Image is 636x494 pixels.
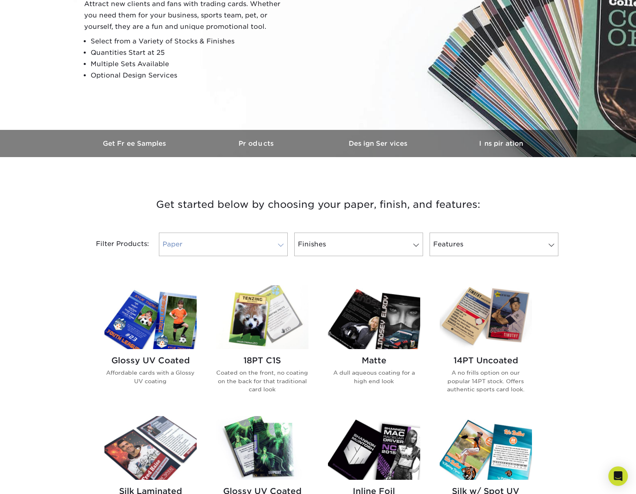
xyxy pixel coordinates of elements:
div: Filter Products: [74,233,156,256]
h3: Inspiration [440,140,562,147]
p: A no frills option on our popular 14PT stock. Offers authentic sports card look. [440,369,532,393]
p: A dull aqueous coating for a high end look [328,369,420,385]
a: Finishes [294,233,423,256]
h3: Design Services [318,140,440,147]
h2: 18PT C1S [216,356,308,365]
img: Glossy UV Coated w/ Inline Foil Trading Cards [216,416,308,480]
h2: Glossy UV Coated [104,356,197,365]
img: 14PT Uncoated Trading Cards [440,285,532,349]
p: Coated on the front, no coating on the back for that traditional card look [216,369,308,393]
h2: 14PT Uncoated [440,356,532,365]
img: Matte Trading Cards [328,285,420,349]
h2: Matte [328,356,420,365]
iframe: Google Customer Reviews [2,469,69,491]
a: Features [430,233,558,256]
a: Matte Trading Cards Matte A dull aqueous coating for a high end look [328,285,420,406]
h3: Get started below by choosing your paper, finish, and features: [80,186,556,223]
a: Glossy UV Coated Trading Cards Glossy UV Coated Affordable cards with a Glossy UV coating [104,285,197,406]
li: Quantities Start at 25 [91,47,287,58]
a: Paper [159,233,288,256]
h3: Products [196,140,318,147]
li: Optional Design Services [91,70,287,81]
img: Silk Laminated Trading Cards [104,416,197,480]
img: Silk w/ Spot UV Trading Cards [440,416,532,480]
a: Products [196,130,318,157]
img: 18PT C1S Trading Cards [216,285,308,349]
li: Select from a Variety of Stocks & Finishes [91,36,287,47]
a: 18PT C1S Trading Cards 18PT C1S Coated on the front, no coating on the back for that traditional ... [216,285,308,406]
li: Multiple Sets Available [91,58,287,70]
img: Glossy UV Coated Trading Cards [104,285,197,349]
a: Inspiration [440,130,562,157]
a: Get Free Samples [74,130,196,157]
a: Design Services [318,130,440,157]
h3: Get Free Samples [74,140,196,147]
p: Affordable cards with a Glossy UV coating [104,369,197,385]
img: Inline Foil Trading Cards [328,416,420,480]
div: Open Intercom Messenger [608,466,628,486]
a: 14PT Uncoated Trading Cards 14PT Uncoated A no frills option on our popular 14PT stock. Offers au... [440,285,532,406]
